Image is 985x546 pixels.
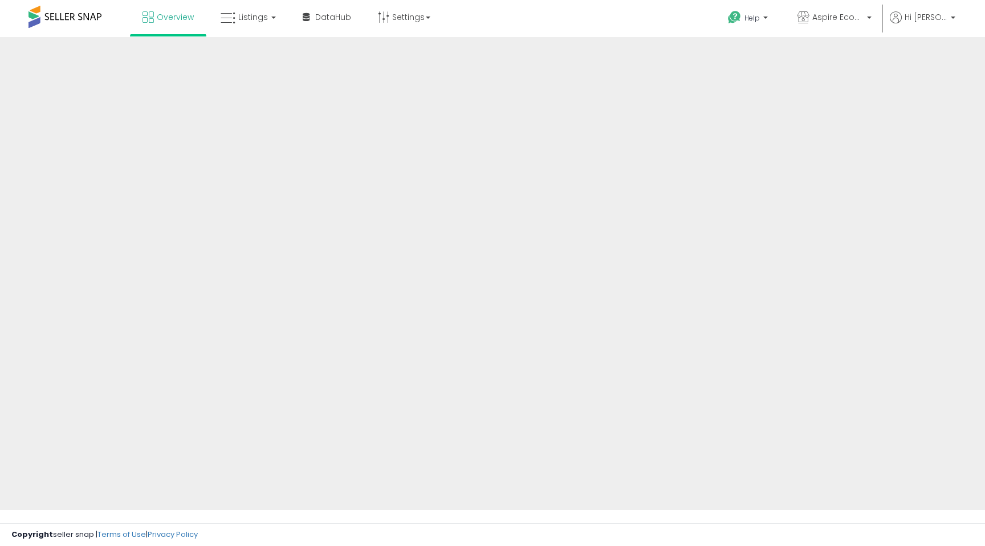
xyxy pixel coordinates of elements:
span: Listings [238,11,268,23]
span: Hi [PERSON_NAME] [905,11,947,23]
span: Overview [157,11,194,23]
span: Help [744,13,760,23]
i: Get Help [727,10,742,25]
a: Help [719,2,779,37]
a: Hi [PERSON_NAME] [890,11,955,37]
span: DataHub [315,11,351,23]
span: Aspire Ecommerce [812,11,864,23]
